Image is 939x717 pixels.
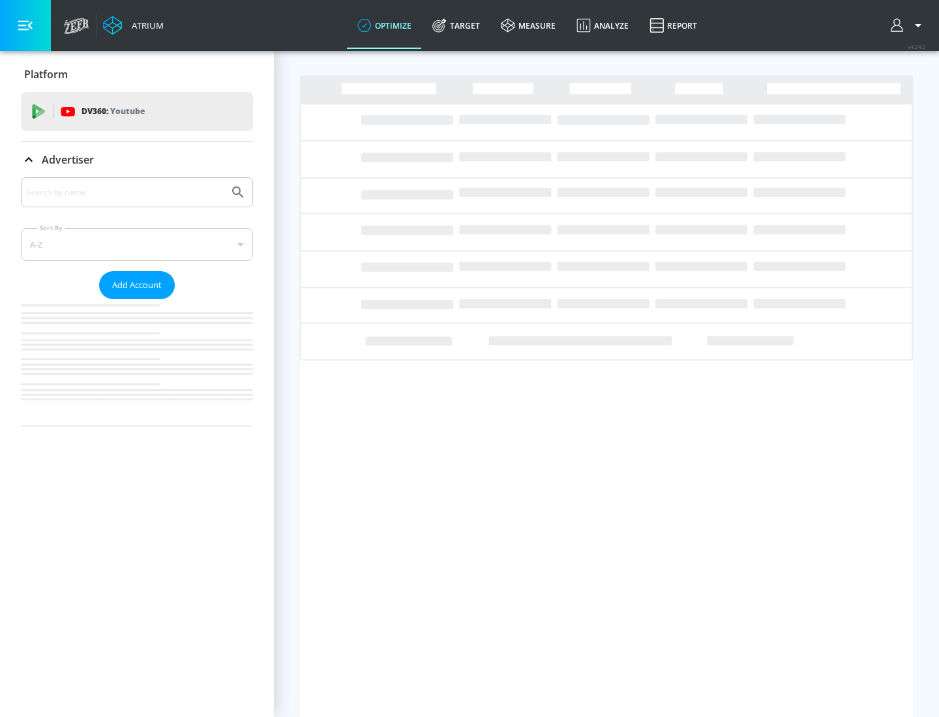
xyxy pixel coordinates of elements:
a: measure [490,2,566,49]
nav: list of Advertiser [21,299,253,426]
a: Analyze [566,2,639,49]
div: DV360: Youtube [21,92,253,131]
a: Report [639,2,708,49]
span: v 4.24.0 [908,43,926,50]
p: Advertiser [42,153,94,167]
input: Search by name [26,184,224,201]
p: Youtube [110,104,145,118]
button: Add Account [99,271,175,299]
a: Target [422,2,490,49]
div: A-Z [21,228,253,261]
div: Advertiser [21,141,253,178]
a: optimize [347,2,422,49]
p: DV360: [82,104,145,119]
div: Platform [21,56,253,93]
a: Atrium [103,16,164,35]
span: Add Account [112,278,162,293]
div: Advertiser [21,177,253,426]
p: Platform [24,67,68,81]
div: Atrium [127,20,164,31]
label: Sort By [37,224,65,232]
